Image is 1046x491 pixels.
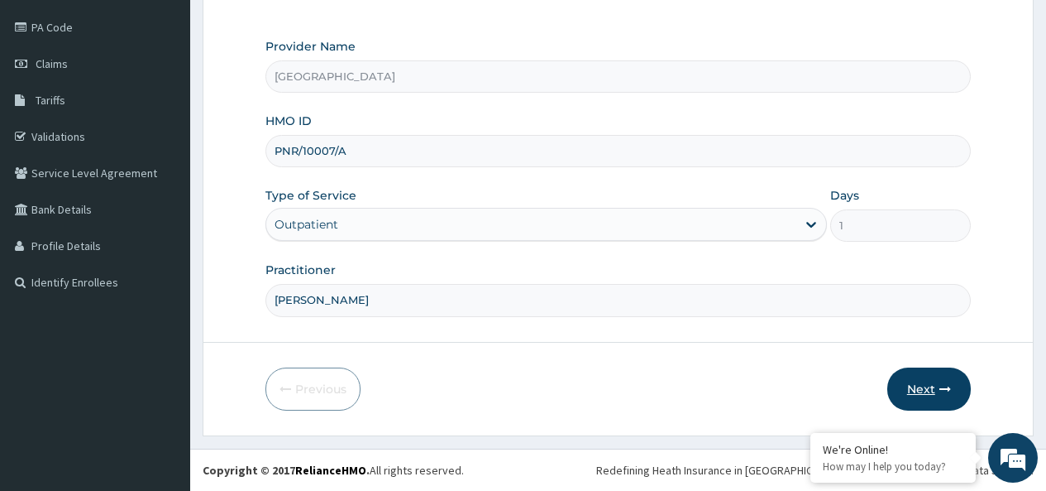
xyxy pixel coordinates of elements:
[203,463,370,478] strong: Copyright © 2017 .
[96,142,228,310] span: We're online!
[275,216,338,233] div: Outpatient
[86,93,278,114] div: Chat with us now
[265,284,971,316] input: Enter Name
[265,38,356,55] label: Provider Name
[36,93,65,108] span: Tariffs
[265,187,356,204] label: Type of Service
[823,460,963,474] p: How may I help you today?
[36,56,68,71] span: Claims
[265,113,312,129] label: HMO ID
[271,8,311,48] div: Minimize live chat window
[265,368,361,411] button: Previous
[823,442,963,457] div: We're Online!
[190,449,1046,491] footer: All rights reserved.
[31,83,67,124] img: d_794563401_company_1708531726252_794563401
[8,320,315,378] textarea: Type your message and hit 'Enter'
[265,135,971,167] input: Enter HMO ID
[596,462,1034,479] div: Redefining Heath Insurance in [GEOGRAPHIC_DATA] using Telemedicine and Data Science!
[887,368,971,411] button: Next
[830,187,859,204] label: Days
[265,262,336,278] label: Practitioner
[295,463,366,478] a: RelianceHMO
